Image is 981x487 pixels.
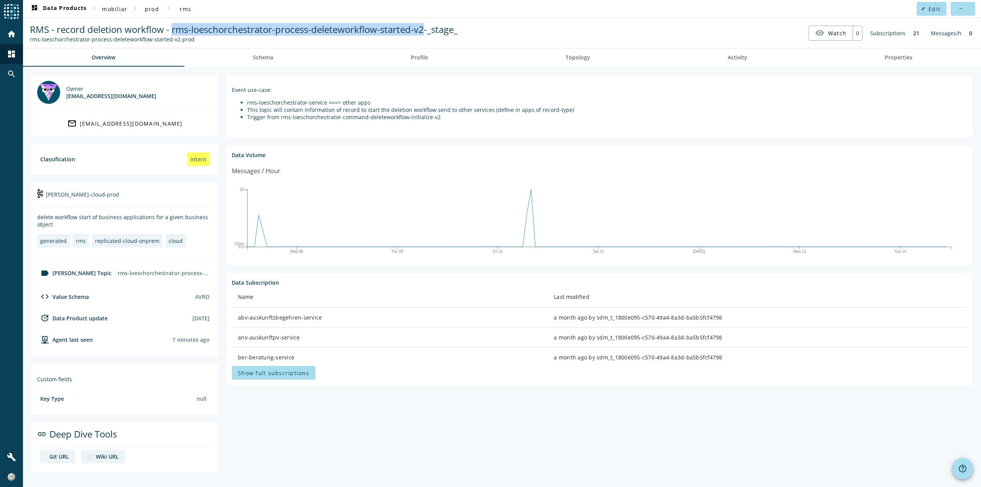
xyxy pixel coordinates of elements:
[958,7,963,11] mat-icon: more_horiz
[37,116,213,130] a: [EMAIL_ADDRESS][DOMAIN_NAME]
[247,99,967,106] li: rms-loeschorchestrator-service ===> other apps
[40,237,67,244] div: generated
[793,249,806,254] text: Mon 13
[232,366,315,380] button: Show full subscriptions
[958,464,967,473] mat-icon: help_outline
[172,336,210,343] div: Agents typically reports every 15min to 1h
[238,334,541,341] div: anv-auskunftpv-service
[238,369,309,377] span: Show full subscriptions
[81,450,125,463] a: deep dive imageWiki URL
[493,249,503,254] text: Fri 10
[37,430,46,439] mat-icon: link
[49,453,69,460] div: Git URL
[139,2,164,16] button: prod
[76,237,86,244] div: rms
[232,166,281,176] div: Messages / Hour
[37,375,213,383] div: Custom fields
[7,453,16,462] mat-icon: build
[253,55,273,60] span: Schema
[164,4,173,13] mat-icon: chevron_right
[7,49,16,59] mat-icon: dashboard
[192,315,210,322] div: [DATE]
[102,5,127,13] span: mobiliar
[927,26,965,41] div: Messages/h
[247,113,967,121] li: Trigger from rms-loeschorchestrator-command-deleteworkflow-initialize-v2
[173,2,198,16] button: rms
[195,293,210,300] div: AVRO
[30,36,458,43] div: Kafka Topic: rms-loeschorchestrator-process-deleteworkflow-started-v2-prod
[37,313,108,323] div: Data Product update
[187,152,210,166] div: intern
[232,279,967,286] div: Data Subscription
[145,5,159,13] span: prod
[232,286,548,308] th: Name
[411,55,428,60] span: Profile
[909,26,923,41] div: 21
[169,237,183,244] div: cloud
[80,120,183,127] div: [EMAIL_ADDRESS][DOMAIN_NAME]
[828,26,846,40] span: Watch
[30,4,87,13] span: Data Products
[232,151,967,159] div: Data Volume
[180,5,191,13] span: rms
[90,4,99,13] mat-icon: chevron_right
[194,392,210,405] div: null
[965,26,976,41] div: 0
[66,92,156,100] div: [EMAIL_ADDRESS][DOMAIN_NAME]
[40,313,49,323] mat-icon: update
[4,4,19,19] img: spoud-logo.svg
[247,106,967,113] li: This topic will contain information of record to start the deletion workflow send to other servic...
[40,450,75,463] a: deep dive imageGit URL
[693,249,705,254] text: [DATE]
[728,55,747,60] span: Activity
[130,4,139,13] mat-icon: chevron_right
[929,5,940,13] span: Edit
[917,2,947,16] button: Edit
[7,30,16,39] mat-icon: home
[27,2,90,16] button: Data Products
[95,237,159,244] div: replicated-cloud-onprem
[66,85,156,92] div: Owner
[37,81,60,104] img: mbx_301936@mobi.ch
[99,2,130,16] button: mobiliar
[238,354,541,361] div: ber-beratung-service
[30,4,39,13] mat-icon: dashboard
[232,86,967,93] p: Event use-case:
[40,269,49,278] mat-icon: label
[87,454,93,460] img: deep dive image
[40,156,75,163] div: Classification
[391,249,404,254] text: Thu 09
[548,286,967,308] th: Last modified
[290,249,303,254] text: Wed 08
[37,292,89,301] div: Value Schema
[8,473,15,481] img: 6ba5e43a70a5b5a35dd732e2b94f2297
[548,328,967,348] td: a month ago by sdm_t_1800e095-c570-49a4-8a3d-ba5b5fcf4798
[815,28,824,38] mat-icon: visibility
[548,348,967,367] td: a month ago by sdm_t_1800e095-c570-49a4-8a3d-ba5b5fcf4798
[37,269,112,278] div: [PERSON_NAME] Topic
[894,249,906,254] text: Tue 14
[866,26,909,41] div: Subscriptions
[40,292,49,301] mat-icon: code
[92,55,115,60] span: Overview
[37,188,213,207] div: [PERSON_NAME]-cloud-prod
[40,395,64,402] div: Key Type
[67,119,77,128] mat-icon: mail_outline
[238,245,244,249] text: 0.0
[593,249,604,254] text: Sat 11
[853,26,862,40] div: 0
[885,55,912,60] span: Properties
[7,69,16,79] mat-icon: search
[37,428,213,447] div: Deep Dive Tools
[96,453,119,460] div: Wiki URL
[240,187,244,192] text: 16
[566,55,590,60] span: Topology
[37,189,43,198] img: kafka-cloud-prod
[37,335,93,344] div: agent-env-cloud-prod
[234,242,244,246] text: 150m
[30,23,458,36] span: RMS - record deletion workflow - rms-loeschorchestrator-process-deleteworkflow-started-v2-_stage_
[37,213,213,228] div: delete workflow start of business applications for a given business object
[238,314,541,321] div: abv-auskunftsbegehren-service
[809,26,853,40] button: Watch
[548,308,967,328] td: a month ago by sdm_t_1800e095-c570-49a4-8a3d-ba5b5fcf4798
